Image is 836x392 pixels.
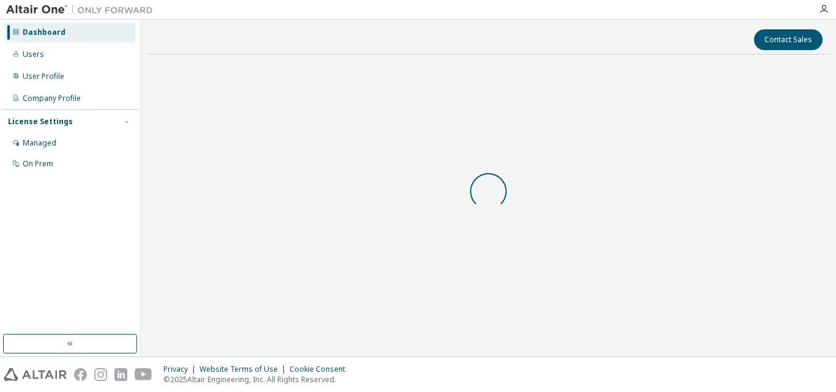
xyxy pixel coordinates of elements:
[23,72,64,81] div: User Profile
[23,159,53,169] div: On Prem
[4,368,67,381] img: altair_logo.svg
[114,368,127,381] img: linkedin.svg
[23,94,81,103] div: Company Profile
[23,50,44,59] div: Users
[23,28,65,37] div: Dashboard
[200,364,289,374] div: Website Terms of Use
[754,29,823,50] button: Contact Sales
[163,374,353,385] p: © 2025 Altair Engineering, Inc. All Rights Reserved.
[135,368,152,381] img: youtube.svg
[8,117,73,127] div: License Settings
[74,368,87,381] img: facebook.svg
[23,138,56,148] div: Managed
[289,364,353,374] div: Cookie Consent
[6,4,159,16] img: Altair One
[163,364,200,374] div: Privacy
[94,368,107,381] img: instagram.svg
